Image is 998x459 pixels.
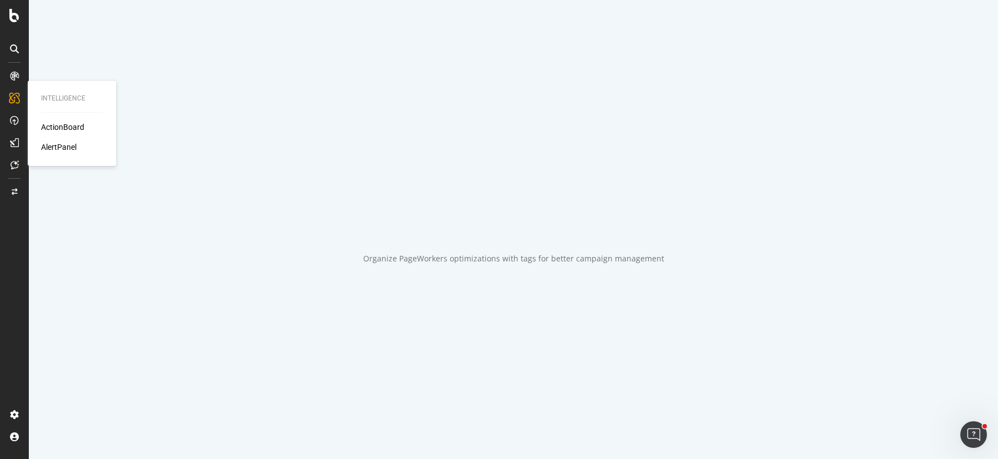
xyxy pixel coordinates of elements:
div: Organize PageWorkers optimizations with tags for better campaign management [363,253,664,264]
div: animation [473,195,553,235]
iframe: Intercom live chat [960,421,987,448]
div: Intelligence [41,94,103,103]
a: AlertPanel [41,142,77,153]
a: ActionBoard [41,122,84,133]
